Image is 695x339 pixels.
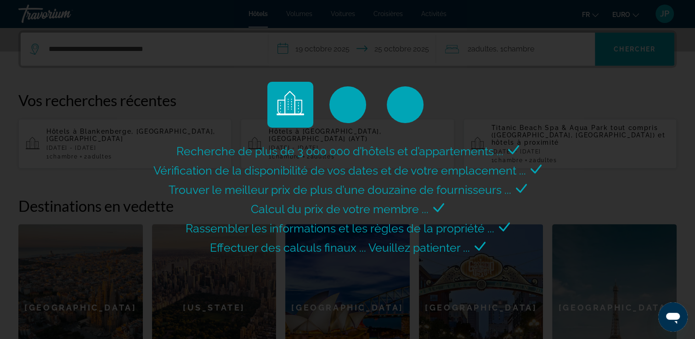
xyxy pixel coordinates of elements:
[176,144,503,158] span: Recherche de plus de 3 000 000 d’hôtels et d’appartements ...
[186,221,494,235] span: Rassembler les informations et les règles de la propriété ...
[210,241,470,254] span: Effectuer des calculs finaux ... Veuillez patienter ...
[169,183,511,197] span: Trouver le meilleur prix de plus d’une douzaine de fournisseurs ...
[658,302,688,332] iframe: Bouton de lancement de la fenêtre de messagerie
[153,164,526,177] span: Vérification de la disponibilité de vos dates et de votre emplacement ...
[251,202,429,216] span: Calcul du prix de votre membre ...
